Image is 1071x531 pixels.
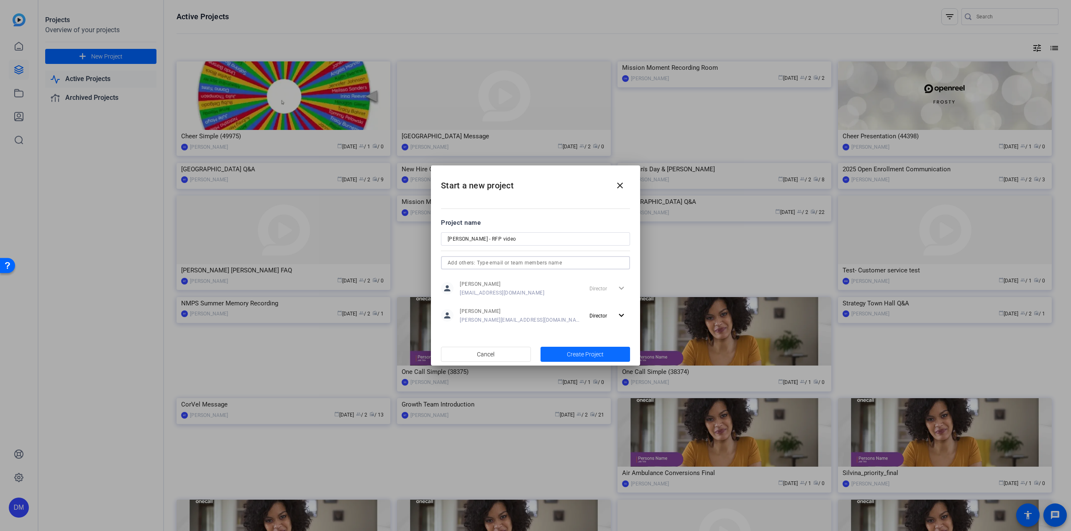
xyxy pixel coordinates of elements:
button: Cancel [441,347,531,362]
div: Project name [441,218,630,227]
span: Director [589,313,607,319]
span: [PERSON_NAME] [460,308,580,315]
span: [EMAIL_ADDRESS][DOMAIN_NAME] [460,290,544,296]
mat-icon: close [615,180,625,191]
span: Cancel [477,346,495,362]
h2: Start a new project [431,165,640,199]
button: Director [586,308,630,323]
span: Create Project [567,350,604,359]
input: Enter Project Name [448,234,623,244]
input: Add others: Type email or team members name [448,258,623,268]
button: Create Project [541,347,630,362]
mat-icon: expand_more [616,310,627,321]
mat-icon: person [441,282,454,295]
span: [PERSON_NAME] [460,281,544,287]
span: [PERSON_NAME][EMAIL_ADDRESS][DOMAIN_NAME] [460,317,580,323]
mat-icon: person [441,309,454,322]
